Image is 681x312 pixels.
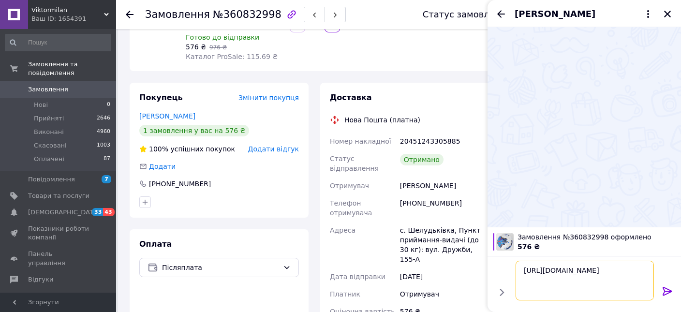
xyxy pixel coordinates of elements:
span: Оплата [139,239,172,249]
span: Панель управління [28,250,89,267]
button: Назад [495,8,507,20]
span: Додати [149,163,176,170]
span: Прийняті [34,114,64,123]
span: [PERSON_NAME] [515,8,595,20]
span: Змінити покупця [238,94,299,102]
span: Виконані [34,128,64,136]
span: 0 [107,101,110,109]
span: [DEMOGRAPHIC_DATA] [28,208,100,217]
div: успішних покупок [139,144,235,154]
div: 1 замовлення у вас на 576 ₴ [139,125,249,136]
span: Нові [34,101,48,109]
div: Статус замовлення [423,10,512,19]
span: 4960 [97,128,110,136]
div: [DATE] [398,268,491,285]
span: Дата відправки [330,273,385,281]
a: М'яч футбольний TK Sport №5 420 грам Синьо-білий (C44442/2) [186,2,278,30]
span: Замовлення №360832998 оформлено [518,232,675,242]
a: [PERSON_NAME] [139,112,195,120]
span: Отримувач [330,182,369,190]
div: Ваш ID: 1654391 [31,15,116,23]
button: Закрити [662,8,673,20]
span: Додати відгук [248,145,299,153]
span: 576 ₴ [518,243,540,251]
span: 7 [102,175,111,183]
span: Відгуки [28,275,53,284]
span: Номер накладної [330,137,391,145]
span: 87 [104,155,110,163]
span: Платник [330,290,360,298]
span: Каталог ProSale: 115.69 ₴ [186,53,278,60]
button: Показати кнопки [495,286,508,298]
span: Статус відправлення [330,155,379,172]
div: 20451243305885 [398,133,491,150]
span: 43 [103,208,114,216]
span: Телефон отримувача [330,199,372,217]
span: Повідомлення [28,175,75,184]
span: 33 [92,208,103,216]
span: Адреса [330,226,355,234]
input: Пошук [5,34,111,51]
div: Отримано [400,154,444,165]
div: [PERSON_NAME] [398,177,491,194]
div: Отримувач [398,285,491,303]
img: 4522650294_w100_h100_myach-futbolnyj-tk.jpg [496,233,514,251]
textarea: [URL][DOMAIN_NAME] [516,261,654,300]
button: [PERSON_NAME] [515,8,654,20]
div: Повернутися назад [126,10,133,19]
span: Готово до відправки [186,33,259,41]
span: Товари та послуги [28,192,89,200]
span: Viktormilan [31,6,104,15]
span: Замовлення [28,85,68,94]
div: [PHONE_NUMBER] [148,179,212,189]
span: Покупець [139,93,183,102]
span: Замовлення [145,9,210,20]
span: 576 ₴ [186,43,206,51]
span: Доставка [330,93,372,102]
span: 2646 [97,114,110,123]
span: Оплачені [34,155,64,163]
span: Замовлення та повідомлення [28,60,116,77]
span: №360832998 [213,9,281,20]
div: Нова Пошта (платна) [342,115,423,125]
span: Післяплата [162,262,279,273]
div: [PHONE_NUMBER] [398,194,491,222]
span: 976 ₴ [209,44,227,51]
span: Показники роботи компанії [28,224,89,242]
span: 1003 [97,141,110,150]
span: Покупці [28,292,54,300]
span: Скасовані [34,141,67,150]
div: с. Шелудьківка, Пункт приймання-видачі (до 30 кг): вул. Дружби, 155-А [398,222,491,268]
span: 100% [149,145,168,153]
